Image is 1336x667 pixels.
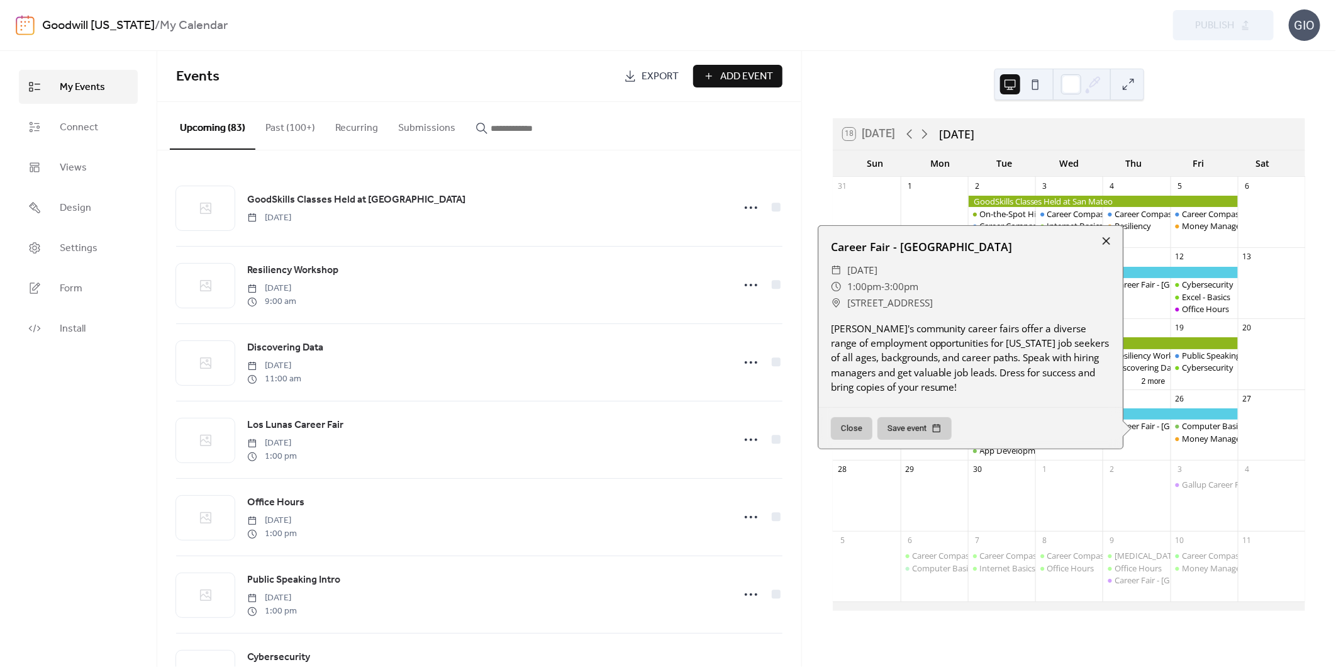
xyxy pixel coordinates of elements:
a: Settings [19,231,138,265]
button: Close [831,417,872,440]
div: Internet Basics [1035,220,1103,232]
div: 9 [1107,535,1118,546]
span: Resiliency Workshop [247,263,338,278]
div: Cybersecurity [1171,279,1238,290]
div: Office Hours [1047,563,1094,574]
div: Career Compass South: Interviewing [1115,208,1250,220]
div: Career Compass South: Interviewing [1035,550,1103,561]
span: [DATE] [247,211,291,225]
div: 5 [837,535,848,546]
div: 29 [905,464,915,475]
div: Internet Basics [968,563,1035,574]
div: Career Compass North: Career Exploration [901,550,968,561]
button: Submissions [388,102,465,149]
div: Office Hours [1182,303,1229,315]
button: 2 more [1137,374,1171,386]
span: 1:00 pm [247,450,297,463]
div: Career Compass North: Career Exploration [980,220,1139,232]
div: [MEDICAL_DATA] [1115,550,1179,561]
a: Resiliency Workshop [247,262,338,279]
div: Money Management [1182,220,1261,232]
div: App Development [968,445,1035,456]
div: Office Hours [1171,303,1238,315]
div: Internet Basics [1047,220,1103,232]
div: Money Management [1171,220,1238,232]
a: Connect [19,110,138,144]
span: Export [642,69,679,84]
div: Computer Basics [1182,420,1245,432]
div: Cybersecurity [1182,279,1233,290]
div: Sat [1230,150,1295,176]
a: Views [19,150,138,184]
div: Resiliency [1115,220,1151,232]
a: Design [19,191,138,225]
div: Mon [908,150,972,176]
div: Computer Basics [1171,420,1238,432]
button: Past (100+) [255,102,325,149]
span: Los Lunas Career Fair [247,418,343,433]
div: Career Fair - Albuquerque [1103,279,1170,290]
div: Stress Management [1103,550,1170,561]
div: ​ [831,262,842,279]
img: logo [16,15,35,35]
div: Career Fair - Albuquerque [1103,420,1170,432]
span: Install [60,322,86,337]
b: / [155,14,160,38]
div: Public Speaking Intro [1171,350,1238,361]
span: Events [176,63,220,91]
div: Career Fair - [GEOGRAPHIC_DATA] [1115,575,1243,586]
div: 11 [1242,535,1252,546]
div: Thu [1101,150,1166,176]
div: Excel - Basics [1182,291,1230,303]
a: Export [615,65,688,87]
span: 3:00pm [884,279,918,295]
span: [DATE] [247,437,297,450]
div: On-the-Spot Hiring Fair [968,208,1035,220]
div: Computer Basics [901,563,968,574]
span: 11:00 am [247,373,301,386]
div: Excel - Basics [1171,291,1238,303]
div: [DATE] [939,126,974,142]
div: Money Management [1171,433,1238,444]
div: 4 [1107,181,1118,191]
div: 8 [1040,535,1050,546]
div: Career Compass North: Career Exploration [968,220,1035,232]
span: Form [60,281,82,296]
div: 3 [1174,464,1185,475]
div: Career Compass East: Resume/Applying [1047,208,1196,220]
div: Money Management [1182,433,1261,444]
div: Sun [843,150,908,176]
div: 6 [905,535,915,546]
div: 3 [1040,181,1050,191]
div: Career Compass West: Your New Job [1182,208,1318,220]
div: Career Compass East: Resume/Applying [1035,208,1103,220]
div: Career Compass West: Your New Job [1171,550,1238,561]
div: 26 [1174,393,1185,404]
span: [DATE] [247,282,296,295]
div: On-the-Spot Hiring Fair [980,208,1067,220]
span: Connect [60,120,98,135]
div: Money Management [1171,563,1238,574]
span: [DATE] [247,514,297,527]
span: 9:00 am [247,295,296,308]
a: Discovering Data [247,340,323,356]
div: 1 [1040,464,1050,475]
span: - [881,279,884,295]
div: 20 [1242,323,1252,333]
span: Cybersecurity [247,650,310,665]
div: Resiliency Workshop [1103,350,1170,361]
div: Career Compass West: Your New Job [1182,550,1318,561]
div: 1 [905,181,915,191]
div: App Development [980,445,1049,456]
span: [DATE] [247,359,301,373]
div: Resiliency [1103,220,1170,232]
a: GoodSkills Classes Held at [GEOGRAPHIC_DATA] [247,192,465,208]
div: 27 [1242,393,1252,404]
div: Internet Basics [980,563,1036,574]
div: GIO [1289,9,1320,41]
a: Add Event [693,65,782,87]
span: Design [60,201,91,216]
div: Money Management [1182,563,1261,574]
a: Goodwill [US_STATE] [42,14,155,38]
